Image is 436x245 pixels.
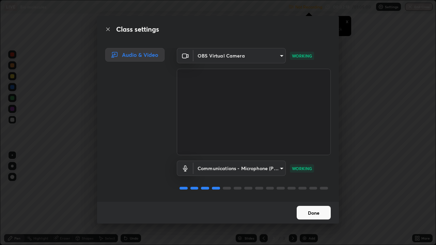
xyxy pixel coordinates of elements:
[193,161,286,176] div: OBS Virtual Camera
[292,53,312,59] p: WORKING
[193,48,286,63] div: OBS Virtual Camera
[105,48,165,62] div: Audio & Video
[297,206,331,219] button: Done
[292,165,312,171] p: WORKING
[116,24,159,34] h2: Class settings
